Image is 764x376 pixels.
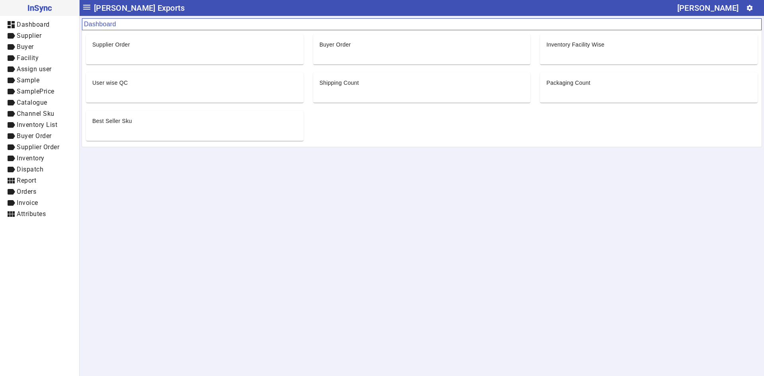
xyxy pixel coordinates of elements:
mat-icon: label [6,198,16,208]
mat-icon: label [6,31,16,41]
span: InSync [6,2,73,14]
mat-icon: label [6,109,16,119]
mat-icon: label [6,42,16,52]
mat-icon: label [6,142,16,152]
mat-card-header: Shipping Count [313,72,531,87]
mat-card-header: Packaging Count [540,72,758,87]
mat-icon: label [6,98,16,107]
mat-icon: label [6,154,16,163]
span: Invoice [17,199,38,207]
span: Supplier Order [17,143,59,151]
span: Dispatch [17,166,43,173]
mat-icon: label [6,87,16,96]
mat-card-header: Supplier Order [86,34,304,49]
span: Assign user [17,65,52,73]
mat-card-header: Buyer Order [313,34,531,49]
mat-icon: label [6,120,16,130]
span: Buyer [17,43,34,51]
mat-icon: label [6,131,16,141]
span: [PERSON_NAME] Exports [94,2,185,14]
span: Report [17,177,36,184]
span: Attributes [17,210,46,218]
mat-card-header: Inventory Facility Wise [540,34,758,49]
mat-icon: settings [746,4,753,12]
mat-icon: label [6,165,16,174]
mat-card-header: Best Seller Sku [86,111,304,125]
span: Catalogue [17,99,47,106]
mat-icon: view_module [6,209,16,219]
mat-card-header: Dashboard [82,18,762,30]
span: Sample [17,76,39,84]
mat-icon: label [6,53,16,63]
mat-icon: label [6,64,16,74]
span: Facility [17,54,39,62]
span: Channel Sku [17,110,55,117]
span: Buyer Order [17,132,52,140]
mat-icon: label [6,187,16,197]
mat-card-header: User wise QC [86,72,304,87]
span: Inventory List [17,121,57,129]
span: Orders [17,188,36,195]
span: Supplier [17,32,41,39]
mat-icon: dashboard [6,20,16,29]
mat-icon: label [6,76,16,85]
mat-icon: menu [82,2,92,12]
span: SamplePrice [17,88,55,95]
mat-icon: view_module [6,176,16,185]
span: Inventory [17,154,45,162]
div: [PERSON_NAME] [677,2,739,14]
span: Dashboard [17,21,50,28]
